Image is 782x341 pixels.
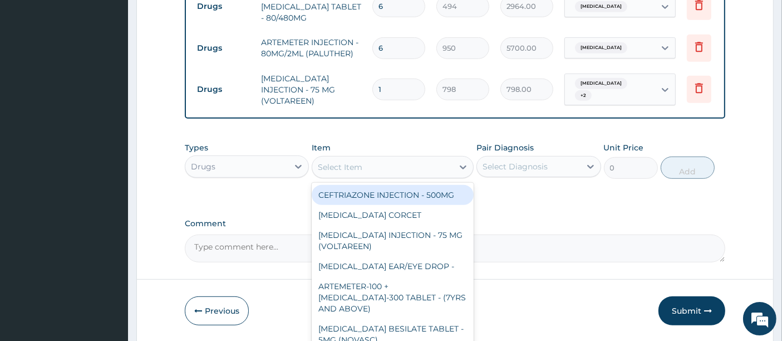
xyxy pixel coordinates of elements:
label: Item [312,142,331,153]
span: [MEDICAL_DATA] [575,42,627,53]
div: Select Diagnosis [483,161,548,172]
div: ARTEMETER-100 + [MEDICAL_DATA]-300 TABLET - (7YRS AND ABOVE) [312,276,474,319]
label: Types [185,143,208,153]
textarea: Type your message and hit 'Enter' [6,225,212,264]
td: Drugs [191,38,255,59]
img: d_794563401_company_1708531726252_794563401 [21,56,45,84]
button: Previous [185,296,249,325]
span: + 2 [575,90,592,101]
div: [MEDICAL_DATA] EAR/EYE DROP - [312,256,474,276]
div: Minimize live chat window [183,6,209,32]
span: [MEDICAL_DATA] [575,78,627,89]
button: Submit [658,296,725,325]
div: [MEDICAL_DATA] INJECTION - 75 MG (VOLTAREEN) [312,225,474,256]
td: [MEDICAL_DATA] INJECTION - 75 MG (VOLTAREEN) [255,67,367,112]
label: Comment [185,219,726,228]
button: Add [661,157,715,179]
div: Select Item [318,162,362,173]
td: ARTEMETER INJECTION - 80MG/2ML (PALUTHER) [255,31,367,65]
div: [MEDICAL_DATA] CORCET [312,205,474,225]
label: Unit Price [604,142,644,153]
span: We're online! [65,100,154,213]
span: [MEDICAL_DATA] [575,1,627,12]
div: Chat with us now [58,62,187,77]
label: Pair Diagnosis [476,142,534,153]
td: Drugs [191,79,255,100]
div: CEFTRIAZONE INJECTION - 500MG [312,185,474,205]
div: Drugs [191,161,215,172]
